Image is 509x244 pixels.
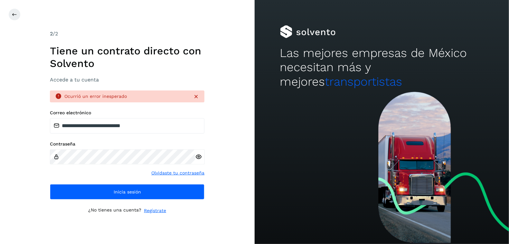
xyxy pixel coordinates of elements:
[50,141,204,147] label: Contraseña
[50,110,204,116] label: Correo electrónico
[144,207,166,214] a: Regístrate
[64,93,188,100] div: Ocurrió un error inesperado
[114,190,141,194] span: Inicia sesión
[50,77,204,83] h3: Accede a tu cuenta
[50,30,204,38] div: /2
[280,46,484,89] h2: Las mejores empresas de México necesitan más y mejores
[50,31,53,37] span: 2
[88,207,141,214] p: ¿No tienes una cuenta?
[50,184,204,200] button: Inicia sesión
[325,75,402,89] span: transportistas
[151,170,204,176] a: Olvidaste tu contraseña
[50,45,204,70] h1: Tiene un contrato directo con Solvento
